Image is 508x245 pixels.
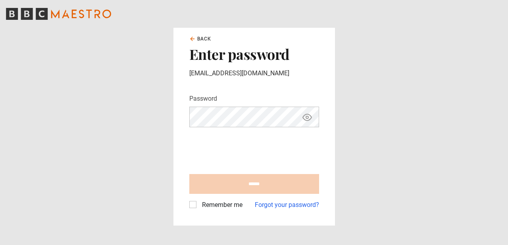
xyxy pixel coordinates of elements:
[189,94,217,103] label: Password
[199,200,242,210] label: Remember me
[6,8,111,20] svg: BBC Maestro
[197,35,212,42] span: Back
[189,46,319,62] h2: Enter password
[255,200,319,210] a: Forgot your password?
[189,134,310,165] iframe: reCAPTCHA
[189,35,212,42] a: Back
[300,110,314,124] button: Show password
[189,69,319,78] p: [EMAIL_ADDRESS][DOMAIN_NAME]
